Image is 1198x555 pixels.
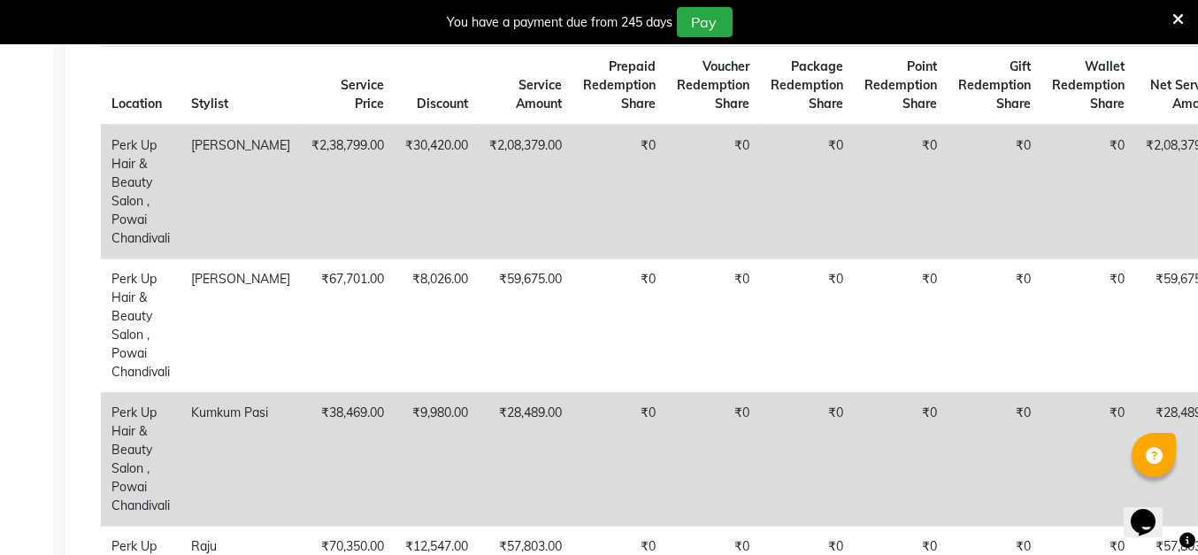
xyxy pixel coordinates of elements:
[448,13,673,32] div: You have a payment due from 245 days
[666,392,760,526] td: ₹0
[948,258,1041,392] td: ₹0
[854,392,948,526] td: ₹0
[101,392,180,526] td: Perk Up Hair & Beauty Salon , Powai Chandivali
[395,125,479,259] td: ₹30,420.00
[111,96,162,112] span: Location
[572,125,666,259] td: ₹0
[1052,58,1125,112] span: Wallet Redemption Share
[301,392,395,526] td: ₹38,469.00
[760,258,854,392] td: ₹0
[301,258,395,392] td: ₹67,701.00
[760,125,854,259] td: ₹0
[395,258,479,392] td: ₹8,026.00
[572,258,666,392] td: ₹0
[948,392,1041,526] td: ₹0
[479,258,572,392] td: ₹59,675.00
[948,125,1041,259] td: ₹0
[479,125,572,259] td: ₹2,08,379.00
[854,125,948,259] td: ₹0
[677,7,733,37] button: Pay
[180,258,301,392] td: [PERSON_NAME]
[341,77,384,112] span: Service Price
[760,392,854,526] td: ₹0
[958,58,1031,112] span: Gift Redemption Share
[677,58,749,112] span: Voucher Redemption Share
[854,258,948,392] td: ₹0
[479,392,572,526] td: ₹28,489.00
[101,125,180,259] td: Perk Up Hair & Beauty Salon , Powai Chandivali
[1041,392,1135,526] td: ₹0
[191,96,228,112] span: Stylist
[516,77,562,112] span: Service Amount
[666,258,760,392] td: ₹0
[101,258,180,392] td: Perk Up Hair & Beauty Salon , Powai Chandivali
[1041,125,1135,259] td: ₹0
[583,58,656,112] span: Prepaid Redemption Share
[1041,258,1135,392] td: ₹0
[771,58,843,112] span: Package Redemption Share
[301,125,395,259] td: ₹2,38,799.00
[864,58,937,112] span: Point Redemption Share
[417,96,468,112] span: Discount
[180,392,301,526] td: Kumkum Pasi
[572,392,666,526] td: ₹0
[395,392,479,526] td: ₹9,980.00
[180,125,301,259] td: [PERSON_NAME]
[1124,484,1180,537] iframe: chat widget
[666,125,760,259] td: ₹0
